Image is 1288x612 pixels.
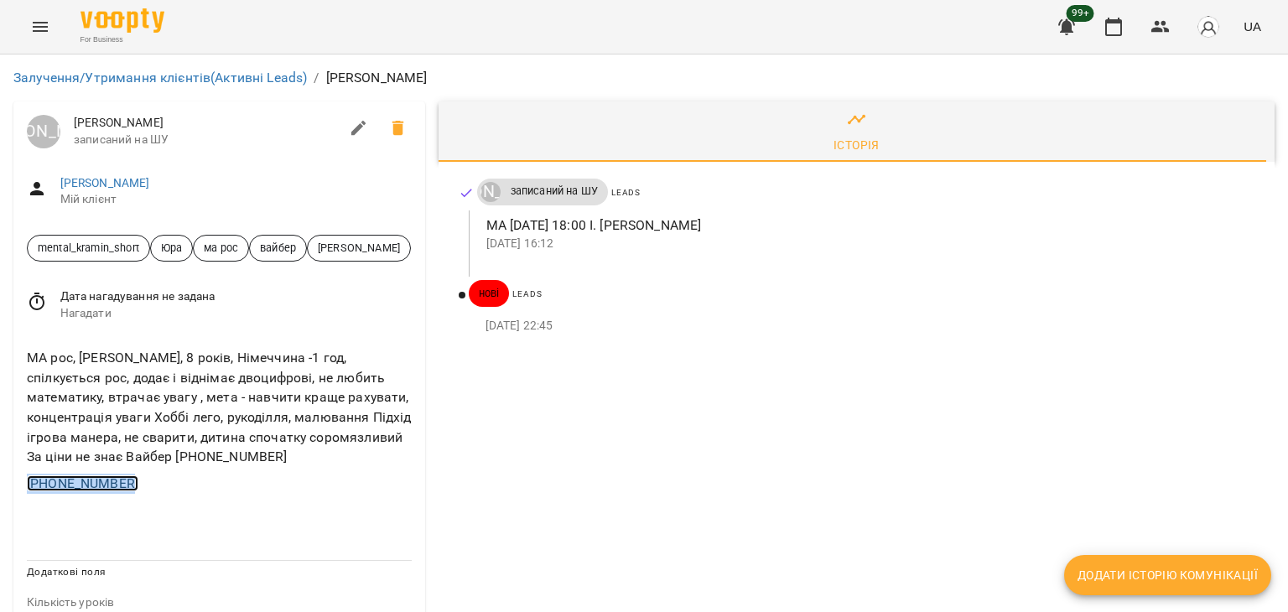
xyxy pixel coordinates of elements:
li: / [314,68,319,88]
span: Дата нагадування не задана [60,288,412,305]
span: For Business [80,34,164,45]
a: [PERSON_NAME] [477,182,501,202]
span: Юра [151,240,192,256]
span: Нагадати [60,305,412,322]
a: [PHONE_NUMBER] [27,475,138,491]
button: UA [1237,11,1268,42]
span: вайбер [250,240,306,256]
div: Юрій Тимочко [27,115,60,148]
span: Мій клієнт [60,191,412,208]
img: Voopty Logo [80,8,164,33]
p: [PERSON_NAME] [326,68,428,88]
span: 99+ [1067,5,1094,22]
p: МА [DATE] 18:00 І. [PERSON_NAME] [486,215,1248,236]
button: Menu [20,7,60,47]
span: Leads [512,289,542,298]
span: нові [469,286,510,301]
a: [PERSON_NAME] [27,115,60,148]
span: записаний на ШУ [74,132,339,148]
span: ма рос [194,240,248,256]
p: [DATE] 22:45 [486,318,1248,335]
p: field-description [27,594,412,611]
span: UA [1244,18,1261,35]
span: [PERSON_NAME] [308,240,410,256]
span: Leads [611,188,641,197]
button: Додати історію комунікації [1064,555,1271,595]
span: mental_kramin_short [28,240,149,256]
p: [DATE] 16:12 [486,236,1248,252]
div: Юрій Тимочко [480,182,501,202]
div: МА рос, [PERSON_NAME], 8 років, Німеччина -1 год, спілкується рос, додає і віднімає двоцифрові, н... [23,345,415,469]
img: avatar_s.png [1197,15,1220,39]
span: Додаткові поля [27,566,106,578]
span: [PERSON_NAME] [74,115,339,132]
a: Залучення/Утримання клієнтів(Активні Leads) [13,70,307,86]
span: Додати історію комунікації [1078,565,1258,585]
span: записаний на ШУ [501,184,608,199]
div: Історія [834,135,880,155]
a: [PERSON_NAME] [60,176,150,189]
nav: breadcrumb [13,68,1275,88]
